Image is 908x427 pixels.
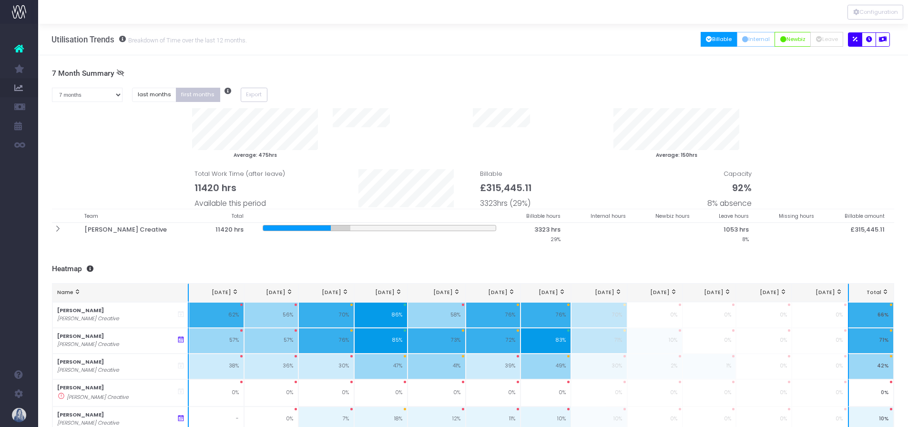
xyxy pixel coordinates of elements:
div: [DATE] [194,289,239,296]
td: 30% [298,354,354,379]
div: Total [853,289,888,296]
td: 85% [354,328,408,354]
th: Nov 25: activate to sort column ascending [736,284,792,302]
span: 3323hrs (29%) [480,198,531,209]
td: 58% [408,302,466,328]
td: 0% [627,379,683,407]
h3: Heatmap [52,264,895,274]
td: 0% [683,302,736,328]
td: 0% [736,328,792,354]
td: 49% [520,354,571,379]
td: 41% [408,354,466,379]
td: 0% [792,354,847,379]
strong: [PERSON_NAME] [57,384,104,391]
strong: [PERSON_NAME] [57,307,104,314]
span: 1053 hrs [724,225,749,234]
i: [PERSON_NAME] Creative [57,419,119,427]
small: 29% [551,234,561,243]
td: 73% [408,328,466,354]
td: 0% [520,379,571,407]
small: Average: 150hrs [656,150,697,159]
th: Sep 25: activate to sort column ascending [627,284,683,302]
span: 7 Month Summary [52,69,114,78]
td: 0% [792,379,847,407]
button: Export [241,88,267,102]
td: 0% [848,379,894,407]
span: Total Work Time (after leave) [194,169,285,209]
span: Available this period [194,198,266,209]
button: last months [132,88,176,102]
span: 11420 hrs [194,181,236,195]
button: first months [176,88,220,102]
small: Team [84,211,98,220]
td: 70% [298,302,354,328]
th: Jun 25: activate to sort column ascending [466,284,520,302]
span: Billable [480,169,531,209]
td: 0% [736,302,792,328]
div: Vertical button group [847,5,903,20]
small: Billable hours [526,211,561,220]
td: 36% [244,354,298,379]
i: [PERSON_NAME] Creative [57,315,119,323]
strong: [PERSON_NAME] [57,358,104,366]
strong: [PERSON_NAME] [57,411,104,418]
td: 0% [736,379,792,407]
div: [DATE] [741,289,787,296]
th: Name: activate to sort column ascending [52,284,189,302]
i: [PERSON_NAME] Creative [67,394,129,401]
th: 11420 hrs [196,223,253,245]
td: 57% [189,328,244,354]
div: [DATE] [359,289,402,296]
td: 0% [466,379,520,407]
div: [DATE] [633,289,677,296]
td: 57% [244,328,298,354]
td: 30% [571,354,627,379]
td: 56% [244,302,298,328]
span: Capacity [707,169,752,209]
div: [DATE] [576,289,622,296]
div: [DATE] [249,289,293,296]
span: £315,445.11 [480,181,531,195]
div: [DATE] [303,289,349,296]
div: [DATE] [688,289,731,296]
td: 0% [627,302,683,328]
th: Total: activate to sort column ascending [848,284,894,302]
small: Breakdown of Time over the last 12 months. [126,35,247,44]
td: 66% [848,302,894,328]
td: 72% [466,328,520,354]
td: 76% [298,328,354,354]
button: Newbiz [775,32,811,47]
th: Dec 25: activate to sort column ascending [792,284,847,302]
td: 10% [627,328,683,354]
th: £315,445.11 [824,223,895,245]
td: 1% [683,354,736,379]
button: Billable [701,32,737,47]
span: 8% absence [707,198,752,209]
td: 76% [466,302,520,328]
div: [DATE] [797,289,843,296]
td: 0% [683,379,736,407]
td: 86% [354,302,408,328]
button: Internal [737,32,775,47]
td: 70% [571,302,627,328]
h3: Utilisation Trends [51,35,247,44]
small: Internal hours [591,211,626,220]
td: 42% [848,354,894,379]
th: [PERSON_NAME] Creative [75,223,197,245]
td: 0% [244,379,298,407]
td: 0% [683,328,736,354]
i: [PERSON_NAME] Creative [57,341,119,348]
td: 0% [408,379,466,407]
th: Oct 25: activate to sort column ascending [683,284,736,302]
td: 76% [520,302,571,328]
th: Jan 25: activate to sort column ascending [189,284,244,302]
td: 71% [848,328,894,354]
span: 3323 hrs [534,225,561,234]
small: Total [232,211,244,220]
small: Missing hours [779,211,814,220]
td: 0% [792,302,847,328]
td: 71% [571,328,627,354]
td: 0% [354,379,408,407]
small: Newbiz hours [655,211,690,220]
th: Mar 25: activate to sort column ascending [298,284,354,302]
